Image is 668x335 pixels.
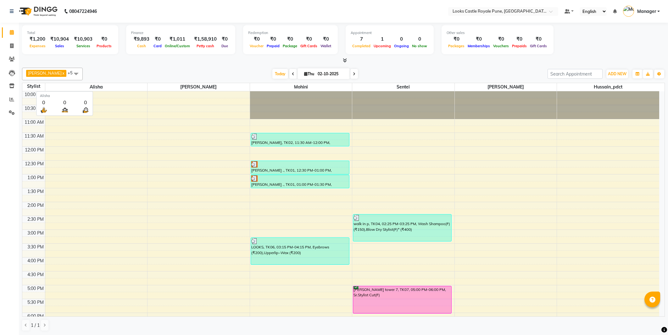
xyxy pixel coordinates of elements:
span: Alisha [45,83,148,91]
span: Today [272,69,288,79]
div: 1 [372,36,392,43]
div: 12:00 PM [24,147,45,153]
div: 11:00 AM [23,119,45,126]
div: ₹10,903 [71,36,95,43]
img: serve.png [40,106,48,114]
div: ₹0 [447,36,466,43]
div: ₹0 [528,36,548,43]
span: ADD NEW [608,71,626,76]
span: Memberships [466,44,492,48]
div: walk in p, TK04, 02:25 PM-03:25 PM, Wash Shampoo(F) (₹150),Blow Dry Stylist(F)* (₹400) [353,214,451,241]
img: queue.png [61,106,69,114]
span: Products [95,44,113,48]
div: 1:30 PM [26,188,45,195]
div: Other sales [447,30,548,36]
button: ADD NEW [606,70,628,78]
div: 2:00 PM [26,202,45,209]
div: 5:00 PM [26,285,45,292]
div: 10:00 AM [23,91,45,98]
div: ₹0 [319,36,333,43]
span: Sentei [352,83,454,91]
div: ₹0 [281,36,299,43]
span: Upcoming [372,44,392,48]
div: 0 [40,98,48,106]
div: ₹0 [265,36,281,43]
iframe: chat widget [642,310,662,329]
div: 10:30 AM [23,105,45,112]
span: Expenses [28,44,47,48]
div: Alisha [40,93,90,99]
b: 08047224946 [69,3,97,20]
div: 6:00 PM [26,313,45,320]
span: Online/Custom [163,44,192,48]
span: [PERSON_NAME] [28,71,62,76]
span: Gift Cards [528,44,548,48]
div: LOOKS, TK06, 03:15 PM-04:15 PM, Eyebrows (₹200),Upperlip~Wax (₹200) [251,238,349,264]
span: Hussain_pdct [557,83,659,91]
div: 4:00 PM [26,258,45,264]
div: 12:30 PM [24,161,45,167]
a: x [62,71,64,76]
span: Petty cash [195,44,216,48]
div: ₹1,58,910 [192,36,219,43]
div: ₹0 [466,36,492,43]
div: Total [27,30,113,36]
span: [PERSON_NAME] [455,83,557,91]
div: 5:30 PM [26,299,45,306]
div: [PERSON_NAME], TK02, 11:30 AM-12:00 PM, Upperlip~Wax (₹200) [251,133,349,146]
div: ₹0 [152,36,163,43]
div: ₹0 [219,36,230,43]
span: Card [152,44,163,48]
span: [PERSON_NAME] [148,83,250,91]
span: Services [75,44,92,48]
span: Manager [637,8,656,15]
div: ₹0 [510,36,528,43]
div: Finance [131,30,230,36]
div: ₹0 [299,36,319,43]
div: Stylist [22,83,45,90]
div: ₹9,893 [131,36,152,43]
img: Manager [623,6,634,17]
div: 0 [82,98,90,106]
div: [PERSON_NAME] ., TK01, 01:00 PM-01:30 PM, Eyebrows [251,175,349,188]
span: Prepaids [510,44,528,48]
span: Voucher [248,44,265,48]
span: Thu [303,71,316,76]
div: ₹0 [492,36,510,43]
div: 3:00 PM [26,230,45,236]
span: Package [281,44,299,48]
span: Prepaid [265,44,281,48]
div: ₹0 [95,36,113,43]
div: Redemption [248,30,333,36]
span: Cash [136,44,148,48]
span: Completed [351,44,372,48]
div: 0 [392,36,410,43]
div: 4:30 PM [26,271,45,278]
span: 1 / 1 [31,322,40,329]
div: 2:30 PM [26,216,45,223]
span: Mohini [250,83,352,91]
img: logo [16,3,59,20]
div: 0 [61,98,69,106]
div: [PERSON_NAME] tower 7, TK07, 05:00 PM-06:00 PM, Sr.Stylist Cut(F) [353,286,451,313]
span: Vouchers [492,44,510,48]
input: Search Appointment [548,69,603,79]
span: Packages [447,44,466,48]
div: 1:00 PM [26,174,45,181]
span: Ongoing [392,44,410,48]
input: 2025-10-02 [316,69,347,79]
div: Appointment [351,30,429,36]
span: +5 [68,70,77,75]
span: Due [220,44,230,48]
div: 11:30 AM [23,133,45,139]
div: [PERSON_NAME] ., TK01, 12:30 PM-01:00 PM, Eyebrows [251,161,349,174]
span: No show [410,44,429,48]
div: 0 [410,36,429,43]
img: wait_time.png [82,106,90,114]
div: ₹10,904 [48,36,71,43]
span: Wallet [319,44,333,48]
div: ₹1,011 [163,36,192,43]
div: ₹1,200 [27,36,48,43]
div: 7 [351,36,372,43]
div: 3:30 PM [26,244,45,250]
